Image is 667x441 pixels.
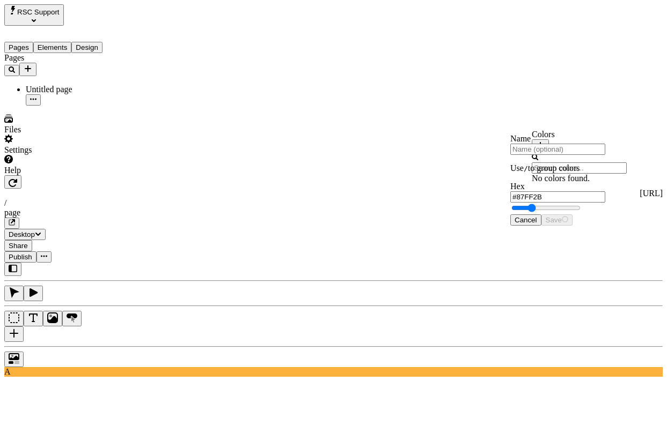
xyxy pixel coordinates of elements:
[4,53,153,63] div: Pages
[71,42,102,53] button: Design
[4,229,46,240] button: Desktop
[541,214,573,226] button: Save
[4,42,33,53] button: Pages
[9,253,32,261] span: Publish
[510,163,605,173] p: Use to group colors
[524,165,528,173] code: /
[9,242,28,250] span: Share
[17,8,60,16] span: RSC Support
[546,216,562,224] span: Save
[510,214,541,226] button: Cancel
[9,230,35,238] span: Desktop
[510,144,605,155] input: Name (optional)
[4,240,32,251] button: Share
[4,198,663,208] div: /
[4,208,663,218] div: page
[532,130,555,139] span: Colors
[4,145,153,155] div: Settings
[510,134,605,144] div: Name
[4,251,36,263] button: Publish
[4,9,157,18] p: Cookie Test Route
[4,125,153,134] div: Files
[4,311,24,326] button: Box
[4,367,663,377] div: A
[515,216,537,224] span: Cancel
[24,311,43,326] button: Text
[26,85,153,94] div: Untitled page
[4,166,153,175] div: Help
[4,189,663,198] div: [URL]
[33,42,72,53] button: Elements
[19,63,36,76] button: Add new
[43,311,62,326] button: Image
[62,311,82,326] button: Button
[510,182,605,191] div: Hex
[4,4,64,26] button: Select site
